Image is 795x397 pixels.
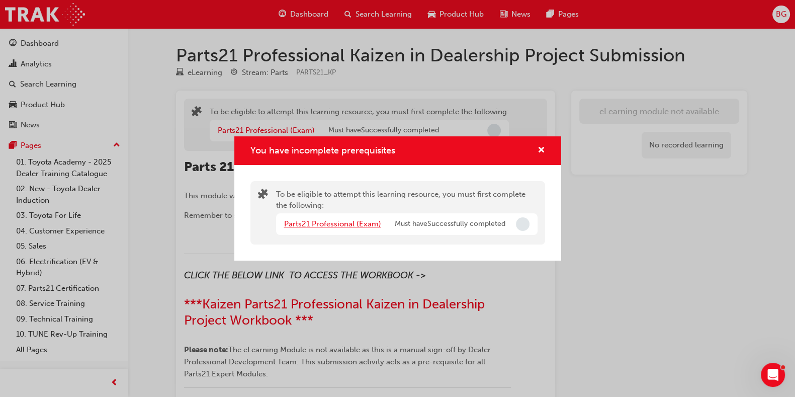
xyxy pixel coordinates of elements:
[258,190,268,201] span: puzzle-icon
[395,218,505,230] span: Must have Successfully completed
[276,189,538,237] div: To be eligible to attempt this learning resource, you must first complete the following:
[538,146,545,155] span: cross-icon
[250,145,395,156] span: You have incomplete prerequisites
[234,136,561,261] div: You have incomplete prerequisites
[284,219,381,228] a: Parts21 Professional (Exam)
[761,363,785,387] iframe: Intercom live chat
[538,144,545,157] button: cross-icon
[516,217,529,231] span: Incomplete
